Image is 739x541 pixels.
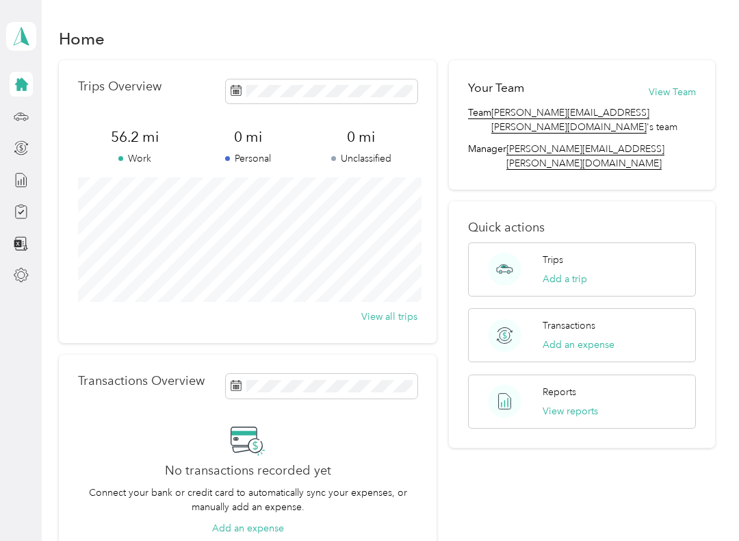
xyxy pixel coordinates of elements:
[468,142,506,171] span: Manager
[304,127,418,147] span: 0 mi
[543,338,614,352] button: Add an expense
[543,272,587,286] button: Add a trip
[543,318,595,333] p: Transactions
[59,32,105,46] h1: Home
[191,127,304,147] span: 0 mi
[78,374,205,388] p: Transactions Overview
[212,521,284,536] button: Add an expense
[468,79,524,97] h2: Your Team
[78,127,192,147] span: 56.2 mi
[491,105,697,134] span: 's team
[78,79,161,94] p: Trips Overview
[543,385,576,399] p: Reports
[468,221,697,235] p: Quick actions
[165,464,331,478] h2: No transactions recorded yet
[78,486,418,514] p: Connect your bank or credit card to automatically sync your expenses, or manually add an expense.
[78,151,192,166] p: Work
[662,464,739,541] iframe: Everlance-gr Chat Button Frame
[361,310,417,324] button: View all trips
[304,151,418,166] p: Unclassified
[543,404,598,418] button: View reports
[191,151,304,166] p: Personal
[649,85,696,99] button: View Team
[543,253,563,267] p: Trips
